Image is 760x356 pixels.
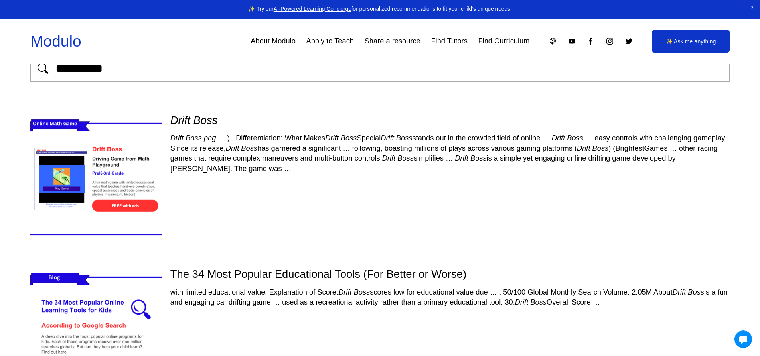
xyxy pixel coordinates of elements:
span: … [490,288,497,296]
em: Boss [567,134,583,142]
em: Drift [325,134,338,142]
em: Boss [193,114,218,126]
em: Drift [170,114,190,126]
a: YouTube [568,37,576,45]
div: Drift Boss Drift Boss.png … ) . Differentiation: What MakesDrift BossSpecialDrift Bossstands out ... [30,102,730,256]
em: Drift [455,154,468,162]
a: ✨ Ask me anything [652,30,730,53]
span: used as a recreational activity rather than a primary educational tool. 30. Overall Score [282,298,591,306]
em: Drift [338,288,351,296]
span: following, boasting millions of plays across various gaming platforms ( ) (BrightestGames [352,144,668,152]
em: Boss [592,144,609,152]
span: … [218,134,225,142]
a: Find Tutors [431,34,467,49]
a: Apple Podcasts [549,37,557,45]
em: Boss [688,288,704,296]
em: Drift [381,134,394,142]
em: Drift [673,288,686,296]
a: About Modulo [251,34,296,49]
span: is a simple yet engaging online drifting game developed by [PERSON_NAME]. The game was [170,154,676,173]
span: ) . Differentiation: What Makes Special stands out in the crowded field of online [227,134,540,142]
a: Instagram [606,37,614,45]
em: Boss [341,134,357,142]
a: AI-Powered Learning Concierge [274,6,351,12]
em: Boss [530,298,547,306]
em: Drift [382,154,395,162]
em: Boss [354,288,370,296]
em: Boss [241,144,257,152]
a: Twitter [625,37,633,45]
em: Drift [552,134,565,142]
span: … [585,134,592,142]
em: Boss.png [186,134,216,142]
em: Drift [170,134,184,142]
span: easy controls with challenging gameplay. Since its release, has garnered a significant [170,134,726,152]
span: … [284,164,291,173]
span: … [446,154,453,162]
em: Drift [515,298,528,306]
a: Share a resource [365,34,420,49]
span: … [343,144,350,152]
em: Boss [470,154,487,162]
a: Facebook [586,37,595,45]
a: Apply to Teach [306,34,354,49]
div: The 34 Most Popular Educational Tools (For Better or Worse) [30,267,730,281]
a: Find Curriculum [478,34,529,49]
span: … [542,134,549,142]
span: with limited educational value. Explanation of Score: scores low for educational value due [170,288,488,296]
a: Modulo [30,33,81,50]
em: Boss [397,154,414,162]
span: … [273,298,280,306]
span: … [669,144,677,152]
em: Drift [226,144,239,152]
span: … [593,298,600,306]
em: Drift [577,144,590,152]
em: Boss [396,134,413,142]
